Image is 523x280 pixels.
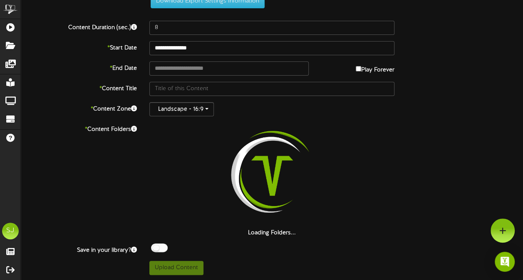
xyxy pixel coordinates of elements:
strong: Loading Folders... [248,230,296,236]
input: Play Forever [356,66,361,71]
label: End Date [15,61,143,73]
img: loading-spinner-2.png [219,123,325,229]
label: Save in your library? [15,243,143,255]
label: Content Title [15,82,143,93]
label: Content Duration (sec.) [15,21,143,32]
label: Play Forever [356,61,394,74]
div: Open Intercom Messenger [495,252,515,272]
input: Title of this Content [149,82,394,96]
label: Start Date [15,41,143,52]
button: Upload Content [149,261,203,275]
label: Content Zone [15,102,143,113]
label: Content Folders [15,123,143,134]
button: Landscape - 16:9 [149,102,214,116]
div: SJ [2,223,19,239]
